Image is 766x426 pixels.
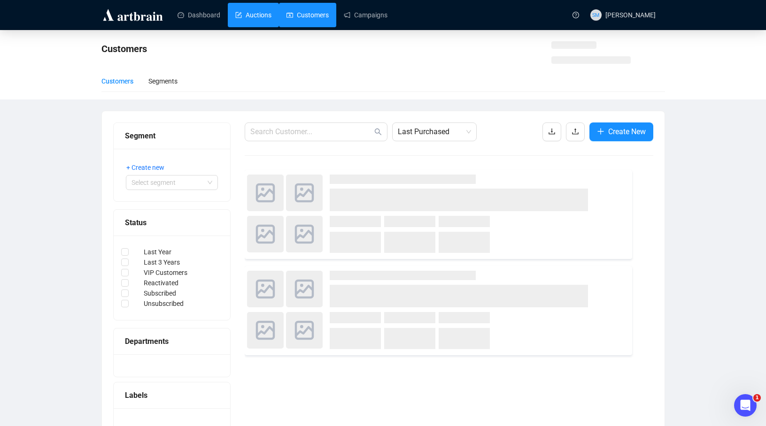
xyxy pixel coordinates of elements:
[286,3,329,27] a: Customers
[573,12,579,18] span: question-circle
[125,389,219,401] div: Labels
[101,76,133,86] div: Customers
[247,216,284,252] img: photo.svg
[129,267,191,278] span: VIP Customers
[235,3,271,27] a: Auctions
[286,271,323,307] img: photo.svg
[398,123,471,141] span: Last Purchased
[126,162,164,173] span: + Create new
[129,247,175,257] span: Last Year
[125,335,219,347] div: Departments
[129,288,180,298] span: Subscribed
[286,312,323,349] img: photo.svg
[597,128,604,135] span: plus
[178,3,220,27] a: Dashboard
[734,394,757,417] iframe: Intercom live chat
[247,271,284,307] img: photo.svg
[125,130,219,142] div: Segment
[101,8,164,23] img: logo
[344,3,387,27] a: Campaigns
[592,11,599,19] span: SM
[129,298,187,309] span: Unsubscribed
[589,122,653,141] button: Create New
[101,43,147,54] span: Customers
[374,128,382,136] span: search
[125,217,219,228] div: Status
[126,160,172,175] button: + Create new
[548,128,556,135] span: download
[572,128,579,135] span: upload
[148,76,178,86] div: Segments
[286,175,323,211] img: photo.svg
[129,278,182,288] span: Reactivated
[286,216,323,252] img: photo.svg
[247,175,284,211] img: photo.svg
[250,126,372,137] input: Search Customer...
[129,257,184,267] span: Last 3 Years
[605,11,656,19] span: [PERSON_NAME]
[247,312,284,349] img: photo.svg
[753,394,761,402] span: 1
[608,126,646,137] span: Create New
